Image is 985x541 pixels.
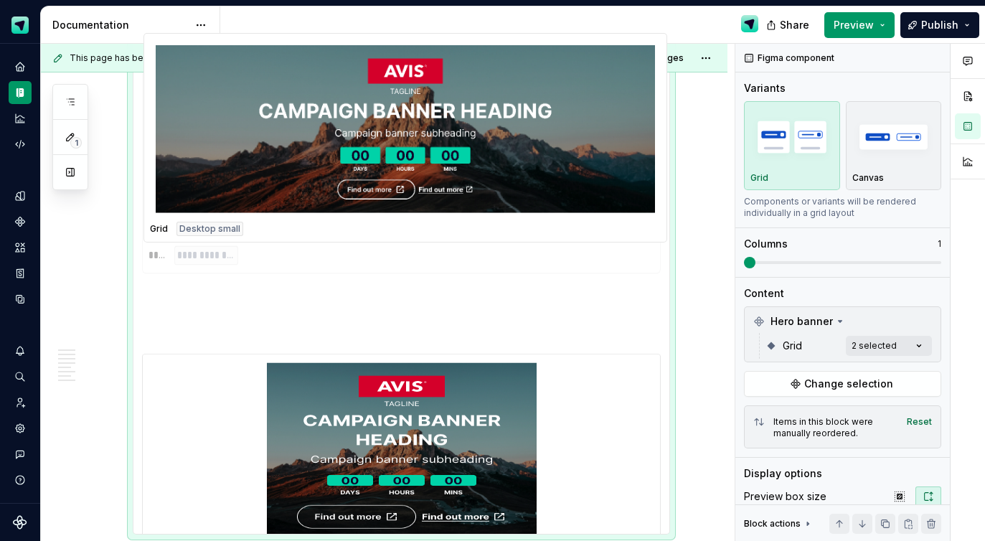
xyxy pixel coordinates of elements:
div: Columns [744,237,788,251]
span: Publish [921,18,958,32]
button: placeholderGrid [744,101,840,190]
button: Reset [907,416,932,428]
a: Code automation [9,133,32,156]
a: Analytics [9,107,32,130]
button: Share [759,12,819,38]
div: Hero banner [748,310,938,333]
button: Search ⌘K [9,365,32,388]
div: Hero bannerGridDesktop small [143,33,667,243]
a: Design tokens [9,184,32,207]
img: Design Ops [741,15,758,32]
p: Grid [750,172,768,184]
button: 2 selected [846,336,932,356]
div: Components or variants will be rendered individually in a grid layout [744,196,941,219]
a: Data sources [9,288,32,311]
div: 2 selected [852,340,897,352]
a: Settings [9,417,32,440]
div: Block actions [744,518,801,530]
span: Hero banner [770,314,833,329]
p: Canvas [852,172,884,184]
span: Desktop small [179,223,240,235]
span: This page has been edited. [70,52,187,64]
span: 1 [70,137,82,149]
img: e611c74b-76fc-4ef0-bafa-dc494cd4cb8a.png [11,17,29,34]
span: Share [780,18,809,32]
span: Grid [150,223,168,235]
a: Assets [9,236,32,259]
p: 1 [938,238,941,250]
div: Block actions [744,514,814,534]
img: placeholder [750,110,834,163]
div: Preview box size [744,489,826,504]
a: Storybook stories [9,262,32,285]
svg: Supernova Logo [13,515,27,530]
img: placeholder [852,110,935,163]
button: Contact support [9,443,32,466]
span: Grid [783,339,802,353]
a: Documentation [9,81,32,104]
button: placeholderCanvas [846,101,942,190]
a: Home [9,55,32,78]
img: Hero banner [156,45,655,213]
span: Preview [834,18,874,32]
div: Variants [744,81,786,95]
span: Change selection [804,377,893,391]
button: Preview [824,12,895,38]
div: Content [744,286,784,301]
div: Items in this block were manually reordered. [773,416,898,439]
div: Documentation [52,18,188,32]
button: Notifications [9,339,32,362]
button: Change selection [744,371,941,397]
div: Display options [744,466,822,481]
button: Publish [900,12,979,38]
a: Invite team [9,391,32,414]
a: Components [9,210,32,233]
